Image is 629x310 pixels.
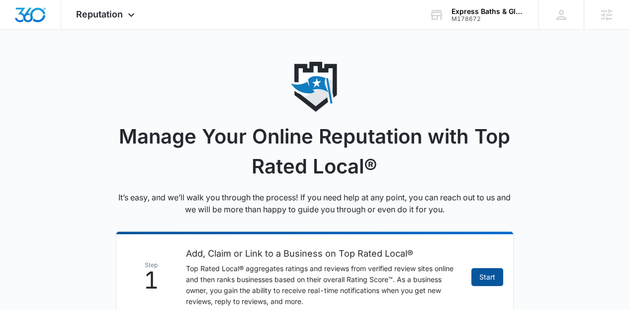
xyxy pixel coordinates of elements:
span: Reputation [76,9,123,19]
div: 1 [126,262,176,292]
img: reputation icon [290,62,340,112]
h2: Add, Claim or Link to a Business on Top Rated Local® [186,247,461,261]
a: Start [471,268,503,286]
span: Step [126,262,176,268]
div: account id [451,15,524,22]
p: It’s easy, and we’ll walk you through the process! If you need help at any point, you can reach o... [116,191,514,215]
div: account name [451,7,524,15]
p: Top Rated Local® aggregates ratings and reviews from verified review sites online and then ranks ... [186,263,461,307]
h1: Manage Your Online Reputation with Top Rated Local® [116,122,514,181]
